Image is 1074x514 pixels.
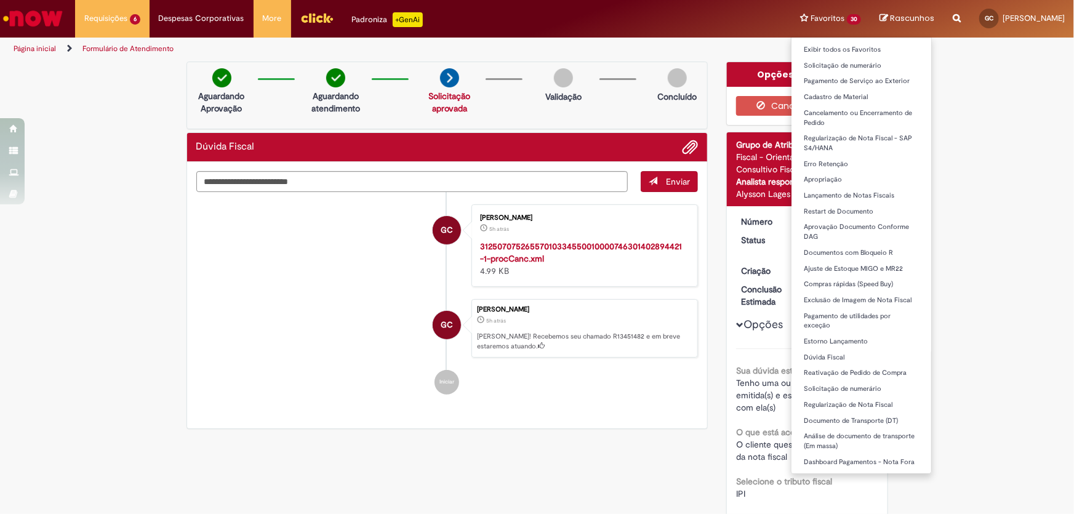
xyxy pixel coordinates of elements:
span: Rascunhos [890,12,934,24]
li: Gabriele Vitoria de Oliveira Correa [196,299,699,358]
a: Exclusão de Imagem de Nota Fiscal [791,294,931,307]
a: 31250707526557010334550010000746301402894421-1-procCanc.xml [480,241,682,264]
div: [PERSON_NAME] [480,214,685,222]
a: Regularização de Nota Fiscal [791,398,931,412]
img: check-circle-green.png [326,68,345,87]
img: img-circle-grey.png [554,68,573,87]
a: Reativação de Pedido de Compra [791,366,931,380]
p: Concluído [657,90,697,103]
a: Solicitação aprovada [428,90,470,114]
img: img-circle-grey.png [668,68,687,87]
a: Pagamento de utilidades por exceção [791,310,931,332]
div: 4.99 KB [480,240,685,277]
dt: Criação [732,265,808,277]
button: Enviar [641,171,698,192]
div: Grupo de Atribuição: [736,139,878,151]
b: Selecione o tributo fiscal [736,476,832,487]
a: Exibir todos os Favoritos [791,43,931,57]
a: Rascunhos [880,13,934,25]
a: Solicitação de numerário [791,382,931,396]
span: IPI [736,488,745,499]
img: click_logo_yellow_360x200.png [300,9,334,27]
ul: Favoritos [791,37,932,474]
a: Regularização de Nota Fiscal - SAP S4/HANA [791,132,931,155]
a: Compras rápidas (Speed Buy) [791,278,931,291]
ul: Histórico de tíquete [196,192,699,408]
p: Aguardando atendimento [306,90,366,114]
span: O cliente questionou algum tributo da nota fiscal [736,439,873,462]
p: [PERSON_NAME]! Recebemos seu chamado R13451482 e em breve estaremos atuando. [477,332,691,351]
a: Documentos com Bloqueio R [791,246,931,260]
ul: Trilhas de página [9,38,707,60]
span: GC [441,310,453,340]
span: Enviar [666,176,690,187]
a: Aprovação Documento Conforme DAG [791,220,931,243]
button: Adicionar anexos [682,139,698,155]
a: Cancelamento ou Encerramento de Pedido [791,106,931,129]
span: Favoritos [811,12,844,25]
img: ServiceNow [1,6,65,31]
dt: Número [732,215,808,228]
span: More [263,12,282,25]
span: Despesas Corporativas [159,12,244,25]
div: Gabriele Vitoria de Oliveira Correa [433,216,461,244]
a: Formulário de Atendimento [82,44,174,54]
a: Apropriação [791,173,931,187]
h2: Dúvida Fiscal Histórico de tíquete [196,142,255,153]
span: GC [441,215,453,245]
a: Dúvida Fiscal [791,351,931,364]
div: Analista responsável: [736,175,878,188]
span: GC [985,14,993,22]
a: Solicitação de numerário [791,59,931,73]
a: Documento de Transporte (DT) [791,414,931,428]
p: Validação [545,90,582,103]
p: +GenAi [393,12,423,27]
a: ANTT [791,471,931,484]
dt: Conclusão Estimada [732,283,808,308]
img: check-circle-green.png [212,68,231,87]
span: 5h atrás [489,225,509,233]
a: Lançamento de Notas Fiscais [791,189,931,203]
b: Sua dúvida esta relacionada a: [736,365,852,376]
textarea: Digite sua mensagem aqui... [196,171,628,192]
a: Erro Retenção [791,158,931,171]
div: [PERSON_NAME] [477,306,691,313]
time: 27/08/2025 10:29:38 [489,225,509,233]
span: 30 [847,14,861,25]
div: Alysson Lages [736,188,878,200]
div: Gabriele Vitoria de Oliveira Correa [433,311,461,339]
div: Padroniza [352,12,423,27]
a: Pagamento de Serviço ao Exterior [791,74,931,88]
time: 27/08/2025 10:29:55 [486,317,506,324]
img: arrow-next.png [440,68,459,87]
b: O que está acontecendo: [736,427,834,438]
div: Fiscal - Orientações Fiscais - Consultivo Fiscal [736,151,878,175]
a: Estorno Lançamento [791,335,931,348]
button: Cancelar Chamado [736,96,878,116]
span: Requisições [84,12,127,25]
span: [PERSON_NAME] [1003,13,1065,23]
a: Ajuste de Estoque MIGO e MR22 [791,262,931,276]
p: Aguardando Aprovação [192,90,252,114]
a: Restart de Documento [791,205,931,219]
div: Opções do Chamado [727,62,888,87]
a: Análise de documento de transporte (Em massa) [791,430,931,452]
span: 6 [130,14,140,25]
span: Tenho uma ou mais nota(s) emitida(s) e estou com problema(s) com ela(s) [736,377,874,413]
dt: Status [732,234,808,246]
span: 5h atrás [486,317,506,324]
a: Cadastro de Material [791,90,931,104]
a: Dashboard Pagamentos - Nota Fora [791,456,931,469]
a: Página inicial [14,44,56,54]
